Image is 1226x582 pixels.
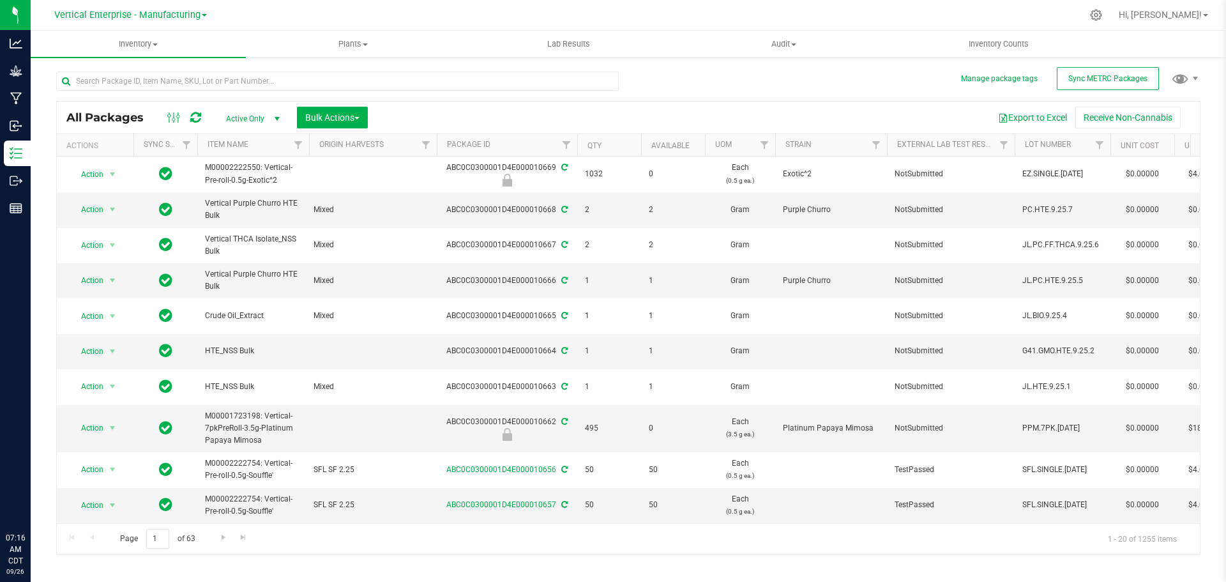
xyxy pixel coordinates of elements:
[314,204,433,216] div: Value 1: Mixed
[1022,204,1103,216] span: PC.HTE.9.25.7
[105,378,121,395] span: select
[205,493,301,517] span: M00002222754: Vertical-Pre-roll-0.5g-Souffle'
[866,134,887,156] a: Filter
[895,275,1007,287] span: NotSubmitted
[713,505,768,517] p: (0.5 g ea.)
[70,342,104,360] span: Action
[105,236,121,254] span: select
[416,134,437,156] a: Filter
[159,342,172,360] span: In Sync
[649,499,697,511] span: 50
[895,381,1007,393] span: NotSubmitted
[446,500,556,509] a: ABC0C0300001D4E000010657
[649,204,697,216] span: 2
[783,275,879,287] span: Purple Churro
[314,381,433,393] div: Value 1: Mixed
[994,134,1015,156] a: Filter
[314,499,433,511] div: Value 1: SFL SF 2.25
[587,141,602,150] a: Qty
[6,567,25,576] p: 09/26
[1089,134,1110,156] a: Filter
[159,201,172,218] span: In Sync
[1110,263,1174,298] td: $0.00000
[649,422,697,434] span: 0
[713,239,768,251] span: Gram
[897,140,997,149] a: External Lab Test Result
[144,140,193,149] a: Sync Status
[319,140,384,149] a: Origin Harvests
[70,419,104,437] span: Action
[1025,140,1071,149] a: Lot Number
[176,134,197,156] a: Filter
[297,107,368,128] button: Bulk Actions
[585,464,633,476] span: 50
[205,381,301,393] span: HTE_NSS Bulk
[559,417,568,426] span: Sync from Compliance System
[435,428,579,441] div: Testing In Progress
[1068,74,1147,83] span: Sync METRC Packages
[1110,157,1174,192] td: $0.00000
[1057,67,1159,90] button: Sync METRC Packages
[754,134,775,156] a: Filter
[1121,141,1159,150] a: Unit Cost
[1110,405,1174,453] td: $0.00000
[559,382,568,391] span: Sync from Compliance System
[10,92,22,105] inline-svg: Manufacturing
[246,31,461,57] a: Plants
[585,204,633,216] span: 2
[585,499,633,511] span: 50
[105,461,121,479] span: select
[435,204,579,216] div: ABC0C0300001D4E000010668
[649,345,697,357] span: 1
[10,37,22,50] inline-svg: Analytics
[1022,422,1103,434] span: PPM.7PK.[DATE]
[159,165,172,183] span: In Sync
[54,10,201,20] span: Vertical Enterprise - Manufacturing
[783,422,879,434] span: Platinum Papaya Mimosa
[585,422,633,434] span: 495
[105,342,121,360] span: select
[208,140,248,149] a: Item Name
[66,141,128,150] div: Actions
[559,311,568,320] span: Sync from Compliance System
[713,493,768,517] span: Each
[713,345,768,357] span: Gram
[1098,529,1187,548] span: 1 - 20 of 1255 items
[70,236,104,254] span: Action
[446,465,556,474] a: ABC0C0300001D4E000010656
[1110,298,1174,333] td: $0.00000
[70,165,104,183] span: Action
[1022,345,1103,357] span: G41.GMO.HTE.9.25.2
[70,461,104,479] span: Action
[31,38,246,50] span: Inventory
[895,239,1007,251] span: NotSubmitted
[559,205,568,214] span: Sync from Compliance System
[435,162,579,187] div: ABC0C0300001D4E000010669
[1022,464,1103,476] span: SFL.SINGLE.[DATE]
[1022,275,1103,287] span: JL.PC.HTE.9.25.5
[713,275,768,287] span: Gram
[1110,369,1174,404] td: $0.00000
[159,378,172,395] span: In Sync
[677,38,891,50] span: Audit
[1022,499,1103,511] span: SFL.SINGLE.[DATE]
[713,470,768,482] p: (0.5 g ea.)
[31,31,246,57] a: Inventory
[70,496,104,514] span: Action
[783,204,879,216] span: Purple Churro
[10,174,22,187] inline-svg: Outbound
[205,233,301,257] span: Vertical THCA Isolate_NSS Bulk
[783,168,879,180] span: Exotic^2
[435,275,579,287] div: ABC0C0300001D4E000010666
[559,465,568,474] span: Sync from Compliance System
[895,310,1007,322] span: NotSubmitted
[56,72,619,91] input: Search Package ID, Item Name, SKU, Lot or Part Number...
[559,346,568,355] span: Sync from Compliance System
[159,236,172,254] span: In Sync
[109,529,206,549] span: Page of 63
[895,168,1007,180] span: NotSubmitted
[314,275,433,287] div: Value 1: Mixed
[1022,168,1103,180] span: EZ.SINGLE.[DATE]
[205,268,301,293] span: Vertical Purple Churro HTE Bulk
[676,31,891,57] a: Audit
